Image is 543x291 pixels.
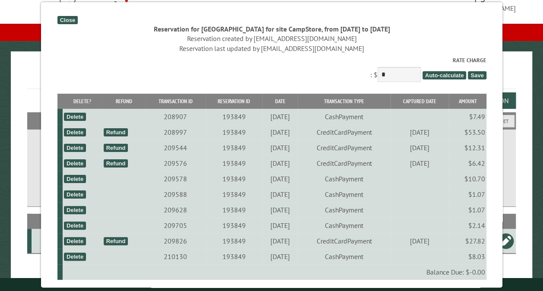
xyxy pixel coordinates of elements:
[298,94,390,109] th: Transaction Type
[262,187,298,202] td: [DATE]
[448,155,486,171] td: $6.42
[448,94,486,109] th: Amount
[205,155,262,171] td: 193849
[205,233,262,249] td: 193849
[262,171,298,187] td: [DATE]
[62,264,486,280] td: Balance Due: $-0.00
[205,187,262,202] td: 193849
[448,187,486,202] td: $1.07
[103,159,128,168] div: Refund
[390,140,448,155] td: [DATE]
[103,128,128,136] div: Refund
[448,124,486,140] td: $53.50
[64,237,86,245] div: Delete
[64,206,86,214] div: Delete
[262,109,298,124] td: [DATE]
[448,202,486,218] td: $1.07
[298,218,390,233] td: CashPayment
[146,155,205,171] td: 209576
[262,140,298,155] td: [DATE]
[205,249,262,264] td: 193849
[298,109,390,124] td: CashPayment
[57,24,486,34] div: Reservation for [GEOGRAPHIC_DATA] for site CampStore, from [DATE] to [DATE]
[298,233,390,249] td: CreditCardPayment
[64,253,86,261] div: Delete
[298,140,390,155] td: CreditCardPayment
[298,124,390,140] td: CreditCardPayment
[102,94,146,109] th: Refund
[262,233,298,249] td: [DATE]
[146,249,205,264] td: 210130
[146,218,205,233] td: 209705
[62,94,102,109] th: Delete?
[205,218,262,233] td: 193849
[205,202,262,218] td: 193849
[205,109,262,124] td: 193849
[64,159,86,168] div: Delete
[146,233,205,249] td: 209826
[146,124,205,140] td: 208997
[390,94,448,109] th: Captured Date
[57,44,486,53] div: Reservation last updated by [EMAIL_ADDRESS][DOMAIN_NAME]
[448,109,486,124] td: $7.49
[146,109,205,124] td: 208907
[262,218,298,233] td: [DATE]
[64,144,86,152] div: Delete
[103,144,128,152] div: Refund
[146,171,205,187] td: 209578
[448,140,486,155] td: $12.31
[448,171,486,187] td: $10.70
[390,155,448,171] td: [DATE]
[32,214,104,229] th: Site
[35,237,102,245] div: CampStore
[205,140,262,155] td: 193849
[205,94,262,109] th: Reservation ID
[64,175,86,183] div: Delete
[64,221,86,230] div: Delete
[146,94,205,109] th: Transaction ID
[64,113,86,121] div: Delete
[262,124,298,140] td: [DATE]
[57,34,486,43] div: Reservation created by [EMAIL_ADDRESS][DOMAIN_NAME]
[27,112,516,129] h2: Filters
[390,233,448,249] td: [DATE]
[298,187,390,202] td: CashPayment
[57,56,486,64] label: Rate Charge
[298,155,390,171] td: CreditCardPayment
[146,202,205,218] td: 209628
[27,65,516,89] h1: Reservations
[103,237,128,245] div: Refund
[262,249,298,264] td: [DATE]
[64,190,86,199] div: Delete
[298,202,390,218] td: CashPayment
[448,249,486,264] td: $8.03
[298,171,390,187] td: CashPayment
[390,124,448,140] td: [DATE]
[262,94,298,109] th: Date
[422,71,466,79] span: Auto-calculate
[262,202,298,218] td: [DATE]
[448,233,486,249] td: $27.82
[146,187,205,202] td: 209588
[205,124,262,140] td: 193849
[205,171,262,187] td: 193849
[448,218,486,233] td: $2.14
[298,249,390,264] td: CashPayment
[262,155,298,171] td: [DATE]
[57,16,77,24] div: Close
[468,71,486,79] span: Save
[57,56,486,84] div: : $
[146,140,205,155] td: 209544
[64,128,86,136] div: Delete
